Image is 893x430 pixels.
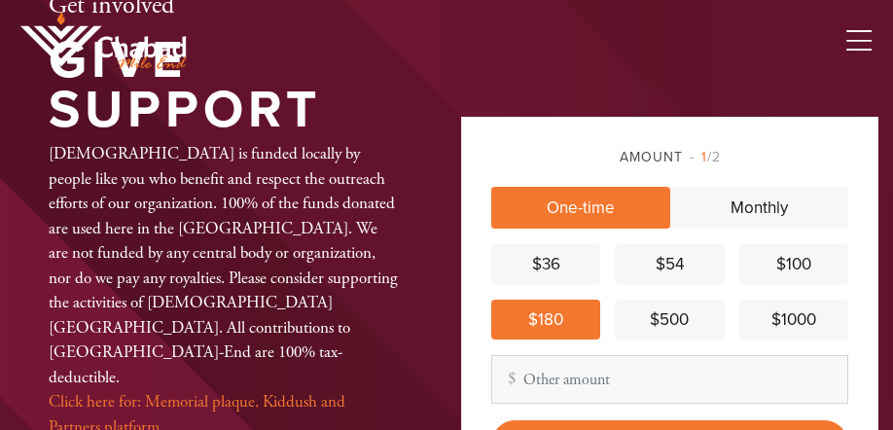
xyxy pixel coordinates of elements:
input: Other amount [491,355,848,404]
a: $180 [491,300,600,340]
a: $500 [615,300,724,340]
div: $1000 [747,307,840,333]
div: $180 [499,307,592,333]
div: Amount [491,147,848,167]
span: 1 [701,149,707,165]
a: $36 [491,244,600,285]
div: $500 [623,307,716,333]
a: $1000 [739,300,848,340]
img: One%20Chabad%20Left%20Logo_Half%20Color%20copy.png [15,10,199,73]
a: $54 [615,244,724,285]
a: $100 [739,244,848,285]
span: /2 [690,149,721,165]
a: Monthly [670,187,849,229]
a: One-time [491,187,670,229]
div: $100 [747,252,840,277]
div: $36 [499,252,592,277]
h1: Give Support [49,35,398,135]
div: $54 [623,252,716,277]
